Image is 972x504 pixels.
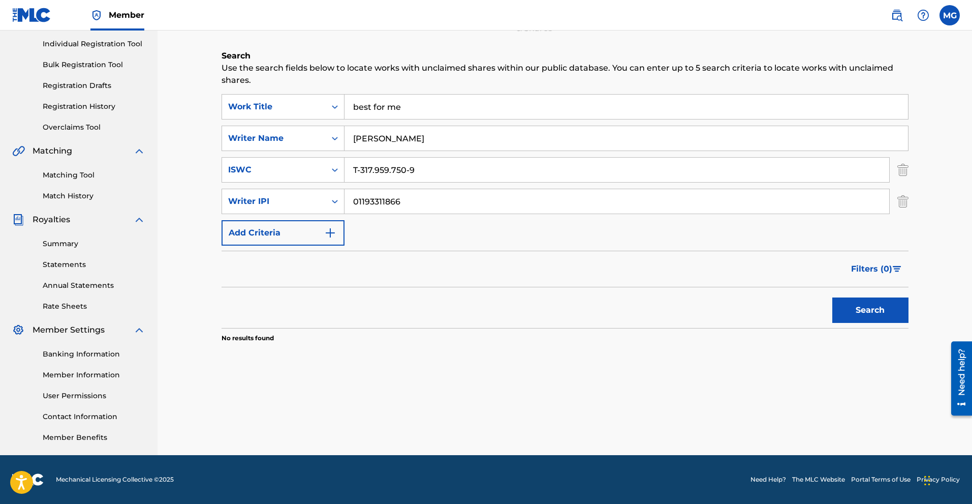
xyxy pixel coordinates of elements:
[133,324,145,336] img: expand
[893,266,901,272] img: filter
[109,9,144,21] span: Member
[897,189,908,214] img: Delete Criterion
[43,370,145,380] a: Member Information
[43,170,145,181] a: Matching Tool
[897,157,908,183] img: Delete Criterion
[43,411,145,422] a: Contact Information
[12,145,25,157] img: Matching
[43,391,145,401] a: User Permissions
[43,101,145,112] a: Registration History
[222,220,344,246] button: Add Criteria
[832,298,908,323] button: Search
[43,60,145,70] a: Bulk Registration Tool
[228,132,320,144] div: Writer Name
[56,475,174,484] span: Mechanical Licensing Collective © 2025
[43,39,145,49] a: Individual Registration Tool
[43,432,145,443] a: Member Benefits
[939,5,960,25] div: User Menu
[917,9,929,21] img: help
[43,259,145,270] a: Statements
[792,475,845,484] a: The MLC Website
[228,101,320,113] div: Work Title
[33,324,105,336] span: Member Settings
[750,475,786,484] a: Need Help?
[43,191,145,201] a: Match History
[913,5,933,25] div: Help
[891,9,903,21] img: search
[222,62,908,86] p: Use the search fields below to locate works with unclaimed shares within our public database. You...
[133,145,145,157] img: expand
[133,214,145,226] img: expand
[43,239,145,249] a: Summary
[222,334,274,343] p: No results found
[43,301,145,312] a: Rate Sheets
[921,455,972,504] iframe: Chat Widget
[43,122,145,133] a: Overclaims Tool
[43,80,145,91] a: Registration Drafts
[33,214,70,226] span: Royalties
[228,164,320,176] div: ISWC
[917,475,960,484] a: Privacy Policy
[43,280,145,291] a: Annual Statements
[12,214,24,226] img: Royalties
[851,263,892,275] span: Filters ( 0 )
[924,465,930,496] div: Drag
[324,227,336,239] img: 9d2ae6d4665cec9f34b9.svg
[845,256,908,282] button: Filters (0)
[43,349,145,360] a: Banking Information
[887,5,907,25] a: Public Search
[222,94,908,328] form: Search Form
[12,324,24,336] img: Member Settings
[944,337,972,419] iframe: Resource Center
[228,195,320,207] div: Writer IPI
[33,145,72,157] span: Matching
[90,9,103,21] img: Top Rightsholder
[12,8,51,22] img: MLC Logo
[12,473,44,486] img: logo
[222,50,908,62] h6: Search
[851,475,911,484] a: Portal Terms of Use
